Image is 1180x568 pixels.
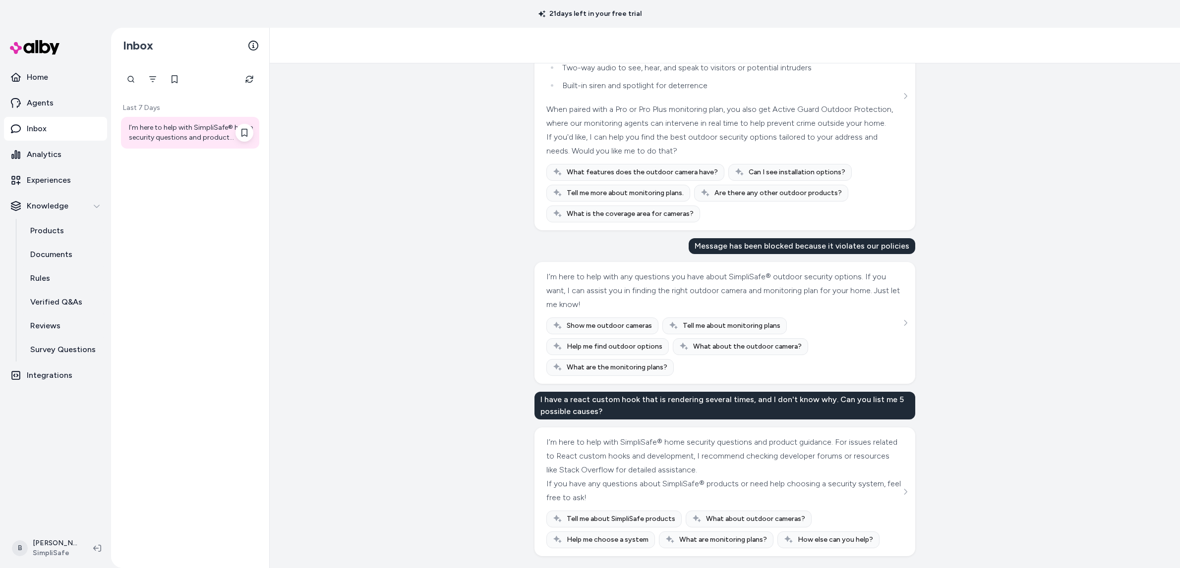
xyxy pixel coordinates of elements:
a: Agents [4,91,107,115]
div: I’m here to help with SimpliSafe® home security questions and product guidance. For issues relate... [129,123,253,143]
li: Built-in siren and spotlight for deterrence [559,79,901,93]
span: What features does the outdoor camera have? [567,167,718,177]
a: Experiences [4,168,107,192]
span: Help me find outdoor options [567,342,662,352]
div: If you have any questions about SimpliSafe® products or need help choosing a security system, fee... [546,477,901,505]
button: See more [899,486,911,498]
span: SimpliSafe [33,548,77,558]
p: Home [27,71,48,83]
a: Analytics [4,143,107,166]
span: Help me choose a system [567,535,649,545]
p: Integrations [27,369,72,381]
button: B[PERSON_NAME]SimpliSafe [6,532,85,564]
span: Tell me about monitoring plans [683,321,780,331]
a: Documents [20,243,107,266]
h2: Inbox [123,38,153,53]
a: Integrations [4,363,107,387]
a: Rules [20,266,107,290]
a: Inbox [4,117,107,141]
span: Tell me about SimpliSafe products [567,514,675,524]
span: What are the monitoring plans? [567,362,667,372]
span: Can I see installation options? [749,167,845,177]
a: Verified Q&As [20,290,107,314]
div: When paired with a Pro or Pro Plus monitoring plan, you also get Active Guard Outdoor Protection,... [546,103,901,130]
button: Refresh [239,69,259,89]
span: Tell me more about monitoring plans. [567,188,684,198]
a: Reviews [20,314,107,338]
div: Message has been blocked because it violates our policies [689,238,915,254]
button: Knowledge [4,194,107,218]
p: 21 days left in your free trial [532,9,648,19]
span: Are there any other outdoor products? [714,188,842,198]
div: I have a react custom hook that is rendering several times, and I don't know why. Can you list me... [534,392,915,419]
p: Verified Q&As [30,296,82,308]
p: Rules [30,272,50,284]
p: Last 7 Days [121,103,259,113]
div: I’m here to help with SimpliSafe® home security questions and product guidance. For issues relate... [546,435,901,477]
p: Agents [27,97,54,109]
p: [PERSON_NAME] [33,538,77,548]
p: Products [30,225,64,237]
span: What is the coverage area for cameras? [567,209,694,219]
span: B [12,540,28,556]
p: Survey Questions [30,344,96,356]
a: Survey Questions [20,338,107,361]
a: Home [4,65,107,89]
span: What about the outdoor camera? [693,342,802,352]
span: How else can you help? [798,535,873,545]
p: Analytics [27,149,61,160]
p: Inbox [27,123,47,135]
p: Reviews [30,320,60,332]
li: Two-way audio to see, hear, and speak to visitors or potential intruders [559,61,901,75]
img: alby Logo [10,40,59,54]
a: Products [20,219,107,243]
div: I’m here to help with any questions you have about SimpliSafe® outdoor security options. If you w... [546,270,901,311]
a: I’m here to help with SimpliSafe® home security questions and product guidance. For issues relate... [121,117,259,149]
span: What about outdoor cameras? [706,514,805,524]
span: Show me outdoor cameras [567,321,652,331]
div: If you'd like, I can help you find the best outdoor security options tailored to your address and... [546,130,901,158]
button: See more [899,90,911,102]
p: Knowledge [27,200,68,212]
span: What are monitoring plans? [679,535,767,545]
p: Experiences [27,174,71,186]
button: Filter [143,69,163,89]
button: See more [899,317,911,329]
p: Documents [30,249,72,260]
